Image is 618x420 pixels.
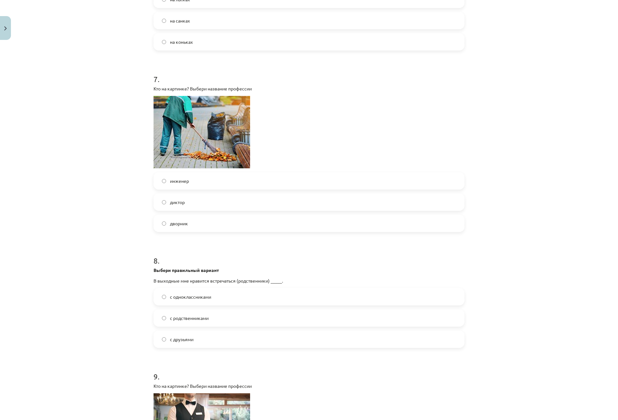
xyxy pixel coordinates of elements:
input: на коньках [162,40,166,44]
span: с родственниками [170,315,209,322]
p: В выходные мне нравится встречаться (родственники) _____. [154,277,464,284]
span: дворник [170,220,188,227]
p: Кто на картинке? Выбери название профессии [154,383,464,389]
img: icon-close-lesson-0947bae3869378f0d4975bcd49f059093ad1ed9edebbc8119c70593378902aed.svg [4,26,7,31]
input: дворник [162,221,166,226]
span: с друзьями [170,336,193,343]
input: инженер [162,179,166,183]
span: инженер [170,178,189,184]
input: на санках [162,19,166,23]
h1: 7 . [154,63,464,83]
img: Shutterstock_2199441821_janitor_sētnieks.jpg [154,96,250,168]
h1: 8 . [154,245,464,265]
h1: 9 . [154,361,464,381]
input: диктор [162,200,166,204]
span: с одноклассниками [170,294,211,300]
input: с родственниками [162,316,166,320]
span: на коньках [170,39,193,45]
span: диктор [170,199,185,206]
input: с друзьями [162,337,166,341]
strong: Выбери правильный вариант [154,267,219,273]
span: на санках [170,17,190,24]
input: с одноклассниками [162,295,166,299]
p: Кто на картинке? Выбери название профессии [154,85,464,92]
